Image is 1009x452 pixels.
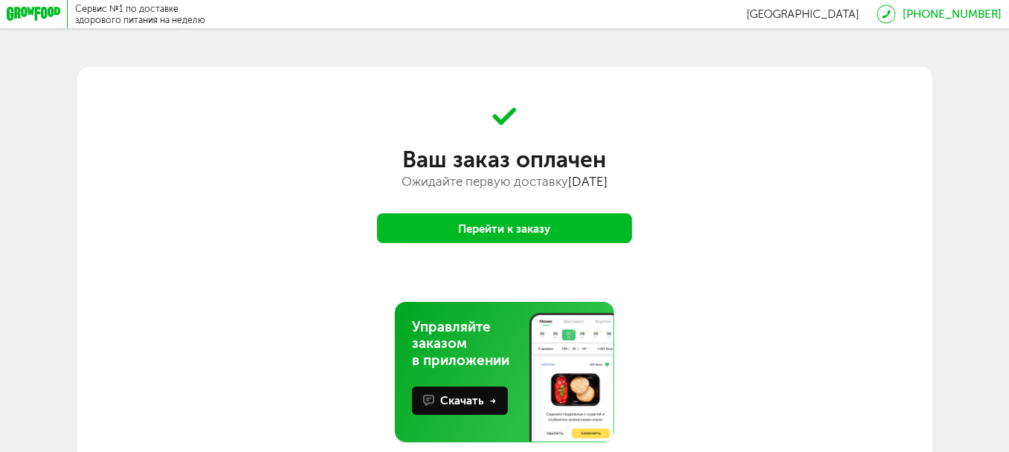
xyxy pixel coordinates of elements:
[412,387,508,415] button: Скачать
[377,213,632,243] button: Перейти к заказу
[77,172,932,191] div: Ожидайте первую доставку
[77,149,932,171] div: Ваш заказ оплачен
[747,7,859,21] span: [GEOGRAPHIC_DATA]
[75,3,206,25] div: Сервис №1 по доставке здорового питания на неделю
[903,7,1002,21] a: [PHONE_NUMBER]
[568,174,607,189] span: [DATE]
[440,393,497,410] div: Скачать
[412,319,524,369] div: Управляйте заказом в приложении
